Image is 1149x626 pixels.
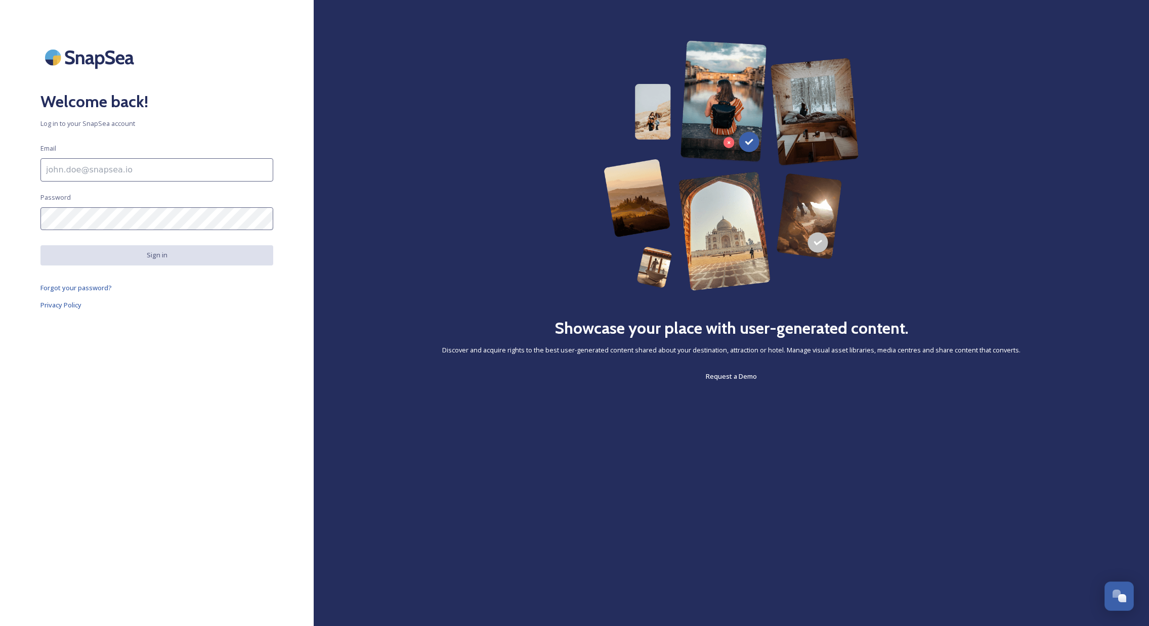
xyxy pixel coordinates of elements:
[40,282,273,294] a: Forgot your password?
[706,370,757,382] a: Request a Demo
[40,144,56,153] span: Email
[706,372,757,381] span: Request a Demo
[1104,582,1134,611] button: Open Chat
[40,40,142,74] img: SnapSea Logo
[555,316,909,340] h2: Showcase your place with user-generated content.
[40,245,273,265] button: Sign in
[442,345,1020,355] span: Discover and acquire rights to the best user-generated content shared about your destination, att...
[40,299,273,311] a: Privacy Policy
[40,283,112,292] span: Forgot your password?
[40,158,273,182] input: john.doe@snapsea.io
[40,119,273,128] span: Log in to your SnapSea account
[40,300,81,309] span: Privacy Policy
[604,40,859,291] img: 63b42ca75bacad526042e722_Group%20154-p-800.png
[40,90,273,114] h2: Welcome back!
[40,193,71,202] span: Password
